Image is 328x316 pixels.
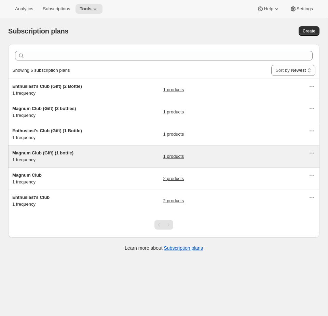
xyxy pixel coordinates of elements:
[12,150,73,155] span: Magnum Club (Gift) (1 bottle)
[154,220,173,230] nav: Pagination
[163,197,184,204] a: 2 products
[12,83,98,97] div: 1 frequency
[307,104,317,113] button: Actions for Magnum Club (Gift) (3 bottles)
[303,28,315,34] span: Create
[307,82,317,91] button: Actions for Enthusiast's Club (Gift) (2 Bottle)
[164,245,203,251] a: Subscription plans
[264,6,273,12] span: Help
[12,128,82,133] span: Enthusiast's Club (Gift) (1 Bottle)
[163,153,184,160] a: 1 products
[8,27,68,35] span: Subscription plans
[307,126,317,136] button: Actions for Enthusiast's Club (Gift) (1 Bottle)
[12,150,98,163] div: 1 frequency
[307,148,317,158] button: Actions for Magnum Club (Gift) (1 bottle)
[12,194,98,208] div: 1 frequency
[12,173,42,178] span: Magnum Club
[307,170,317,180] button: Actions for Magnum Club
[299,26,319,36] button: Create
[12,172,98,186] div: 1 frequency
[12,105,98,119] div: 1 frequency
[12,84,82,89] span: Enthusiast's Club (Gift) (2 Bottle)
[297,6,313,12] span: Settings
[80,6,92,12] span: Tools
[12,68,70,73] span: Showing 6 subscription plans
[163,131,184,138] a: 1 products
[307,193,317,202] button: Actions for Enthusiast's Club
[11,4,37,14] button: Analytics
[76,4,102,14] button: Tools
[163,109,184,115] a: 1 products
[12,195,50,200] span: Enthusiast's Club
[12,106,76,111] span: Magnum Club (Gift) (3 bottles)
[163,86,184,93] a: 1 products
[125,245,203,251] p: Learn more about
[12,127,98,141] div: 1 frequency
[39,4,74,14] button: Subscriptions
[163,175,184,182] a: 2 products
[43,6,70,12] span: Subscriptions
[286,4,317,14] button: Settings
[15,6,33,12] span: Analytics
[253,4,284,14] button: Help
